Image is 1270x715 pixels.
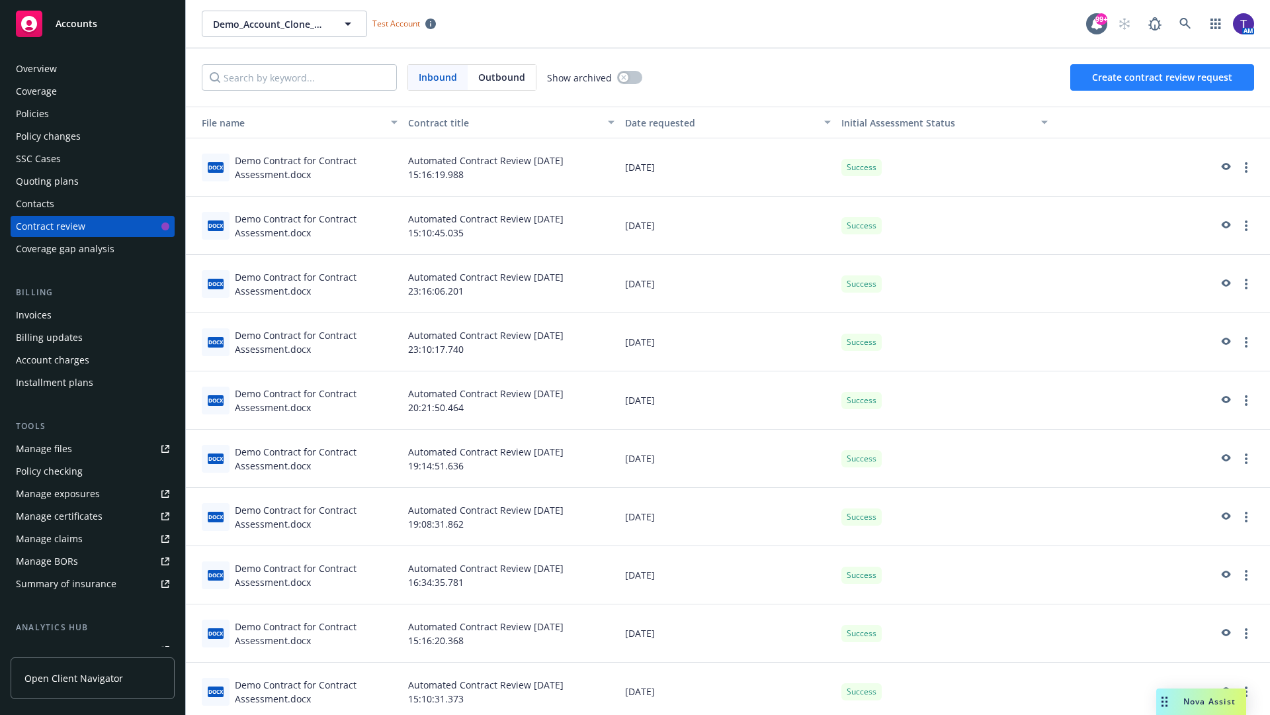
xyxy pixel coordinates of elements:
[620,604,837,663] div: [DATE]
[620,107,837,138] button: Date requested
[208,570,224,580] span: docx
[16,171,79,192] div: Quoting plans
[16,350,89,371] div: Account charges
[208,687,224,696] span: docx
[468,65,536,90] span: Outbound
[403,604,620,663] div: Automated Contract Review [DATE] 15:16:20.368
[11,640,175,661] a: Loss summary generator
[11,238,175,260] a: Coverage gap analysis
[1238,509,1254,525] a: more
[11,551,175,572] a: Manage BORs
[847,569,876,581] span: Success
[620,138,837,197] div: [DATE]
[11,216,175,237] a: Contract review
[847,162,876,173] span: Success
[847,336,876,348] span: Success
[16,216,85,237] div: Contract review
[847,278,876,290] span: Success
[16,506,103,527] div: Manage certificates
[1217,160,1233,175] a: preview
[403,255,620,313] div: Automated Contract Review [DATE] 23:16:06.201
[403,197,620,255] div: Automated Contract Review [DATE] 15:10:45.035
[841,117,955,129] span: Initial Assessment Status
[208,628,224,638] span: docx
[1217,684,1233,700] a: preview
[202,11,367,37] button: Demo_Account_Clone_QA_CR_Tests_Demo
[1172,11,1199,37] a: Search
[478,70,525,84] span: Outbound
[11,573,175,595] a: Summary of insurance
[403,430,620,488] div: Automated Contract Review [DATE] 19:14:51.636
[403,107,620,138] button: Contract title
[11,327,175,348] a: Billing updates
[1217,567,1233,583] a: preview
[208,395,224,405] span: docx
[847,395,876,406] span: Success
[408,65,468,90] span: Inbound
[367,17,441,30] span: Test Account
[16,193,54,215] div: Contacts
[11,420,175,433] div: Tools
[419,70,457,84] span: Inbound
[1217,276,1233,292] a: preview
[16,640,126,661] div: Loss summary generator
[620,430,837,488] div: [DATE]
[620,255,837,313] div: [DATE]
[403,138,620,197] div: Automated Contract Review [DATE] 15:16:19.988
[403,371,620,430] div: Automated Contract Review [DATE] 20:21:50.464
[16,148,61,169] div: SSC Cases
[1217,334,1233,350] a: preview
[1217,218,1233,234] a: preview
[847,628,876,640] span: Success
[11,58,175,79] a: Overview
[1238,451,1254,467] a: more
[1095,13,1107,25] div: 99+
[403,546,620,604] div: Automated Contract Review [DATE] 16:34:35.781
[11,621,175,634] div: Analytics hub
[1238,393,1254,408] a: more
[16,528,83,549] div: Manage claims
[16,483,100,504] div: Manage exposures
[847,511,876,523] span: Success
[11,528,175,549] a: Manage claims
[1156,689,1246,715] button: Nova Assist
[16,81,57,102] div: Coverage
[1183,696,1236,707] span: Nova Assist
[1238,567,1254,583] a: more
[56,19,97,29] span: Accounts
[620,546,837,604] div: [DATE]
[403,313,620,371] div: Automated Contract Review [DATE] 23:10:17.740
[1217,393,1233,408] a: preview
[1238,276,1254,292] a: more
[408,116,600,130] div: Contract title
[16,238,114,260] div: Coverage gap analysis
[620,313,837,371] div: [DATE]
[625,116,817,130] div: Date requested
[1217,509,1233,525] a: preview
[11,461,175,482] a: Policy checking
[1238,334,1254,350] a: more
[208,512,224,522] span: docx
[11,171,175,192] a: Quoting plans
[847,686,876,698] span: Success
[11,438,175,459] a: Manage files
[235,387,398,414] div: Demo Contract for Contract Assessment.docx
[235,445,398,473] div: Demo Contract for Contract Assessment.docx
[372,18,420,29] span: Test Account
[847,220,876,232] span: Success
[1238,684,1254,700] a: more
[213,17,327,31] span: Demo_Account_Clone_QA_CR_Tests_Demo
[235,212,398,240] div: Demo Contract for Contract Assessment.docx
[11,103,175,124] a: Policies
[1238,218,1254,234] a: more
[403,488,620,546] div: Automated Contract Review [DATE] 19:08:31.862
[11,81,175,102] a: Coverage
[235,678,398,706] div: Demo Contract for Contract Assessment.docx
[11,5,175,42] a: Accounts
[16,103,49,124] div: Policies
[16,551,78,572] div: Manage BORs
[11,286,175,299] div: Billing
[235,270,398,298] div: Demo Contract for Contract Assessment.docx
[1203,11,1229,37] a: Switch app
[16,372,93,393] div: Installment plans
